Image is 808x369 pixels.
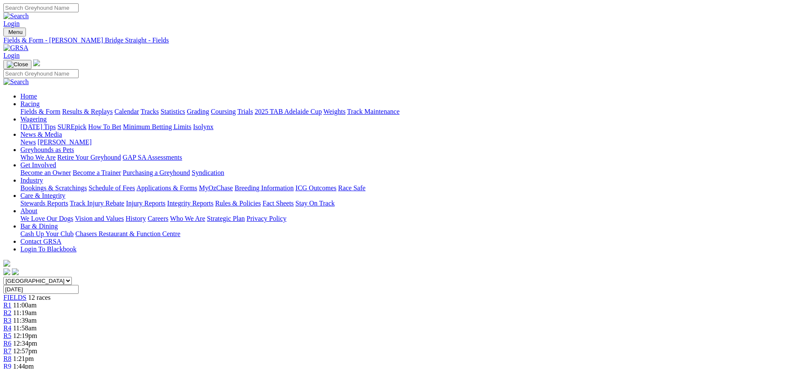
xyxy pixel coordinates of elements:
[20,100,40,107] a: Racing
[28,294,51,301] span: 12 races
[62,108,113,115] a: Results & Replays
[141,108,159,115] a: Tracks
[57,154,121,161] a: Retire Your Greyhound
[3,340,11,347] span: R6
[192,169,224,176] a: Syndication
[13,324,37,332] span: 11:58am
[323,108,346,115] a: Weights
[126,200,165,207] a: Injury Reports
[20,223,58,230] a: Bar & Dining
[3,44,28,52] img: GRSA
[20,146,74,153] a: Greyhounds as Pets
[73,169,121,176] a: Become a Trainer
[20,123,805,131] div: Wagering
[3,78,29,86] img: Search
[20,108,60,115] a: Fields & Form
[3,309,11,316] a: R2
[3,268,10,275] img: facebook.svg
[20,230,74,237] a: Cash Up Your Club
[3,69,79,78] input: Search
[37,138,91,146] a: [PERSON_NAME]
[136,184,197,192] a: Applications & Forms
[20,154,805,161] div: Greyhounds as Pets
[3,20,20,27] a: Login
[338,184,365,192] a: Race Safe
[211,108,236,115] a: Coursing
[13,355,34,362] span: 1:21pm
[167,200,213,207] a: Integrity Reports
[13,317,37,324] span: 11:39am
[3,60,31,69] button: Toggle navigation
[147,215,168,222] a: Careers
[20,184,805,192] div: Industry
[20,192,65,199] a: Care & Integrity
[3,3,79,12] input: Search
[3,317,11,324] a: R3
[20,184,87,192] a: Bookings & Scratchings
[75,215,124,222] a: Vision and Values
[3,260,10,267] img: logo-grsa-white.png
[207,215,245,222] a: Strategic Plan
[57,123,86,130] a: SUREpick
[70,200,124,207] a: Track Injury Rebate
[3,28,26,37] button: Toggle navigation
[7,61,28,68] img: Close
[295,184,336,192] a: ICG Outcomes
[123,154,182,161] a: GAP SA Assessments
[170,215,205,222] a: Who We Are
[3,347,11,355] a: R7
[20,131,62,138] a: News & Media
[161,108,185,115] a: Statistics
[20,177,43,184] a: Industry
[20,200,68,207] a: Stewards Reports
[3,324,11,332] a: R4
[13,332,37,339] span: 12:19pm
[20,154,56,161] a: Who We Are
[215,200,261,207] a: Rules & Policies
[88,123,122,130] a: How To Bet
[3,12,29,20] img: Search
[347,108,400,115] a: Track Maintenance
[20,115,47,123] a: Wagering
[123,169,190,176] a: Purchasing a Greyhound
[20,169,71,176] a: Become an Owner
[3,285,79,294] input: Select date
[193,123,213,130] a: Isolynx
[20,215,805,223] div: About
[125,215,146,222] a: History
[263,200,294,207] a: Fact Sheets
[20,138,805,146] div: News & Media
[123,123,191,130] a: Minimum Betting Limits
[3,294,26,301] span: FIELDS
[3,355,11,362] a: R8
[20,123,56,130] a: [DATE] Tips
[295,200,335,207] a: Stay On Track
[20,138,36,146] a: News
[9,29,23,35] span: Menu
[20,238,61,245] a: Contact GRSA
[13,340,37,347] span: 12:34pm
[88,184,135,192] a: Schedule of Fees
[20,245,77,253] a: Login To Blackbook
[237,108,253,115] a: Trials
[13,309,37,316] span: 11:19am
[20,169,805,177] div: Get Involved
[199,184,233,192] a: MyOzChase
[3,332,11,339] a: R5
[114,108,139,115] a: Calendar
[20,200,805,207] div: Care & Integrity
[20,161,56,169] a: Get Involved
[20,108,805,115] div: Racing
[20,207,37,214] a: About
[13,301,37,309] span: 11:00am
[3,37,805,44] a: Fields & Form - [PERSON_NAME] Bridge Straight - Fields
[20,93,37,100] a: Home
[3,301,11,309] a: R1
